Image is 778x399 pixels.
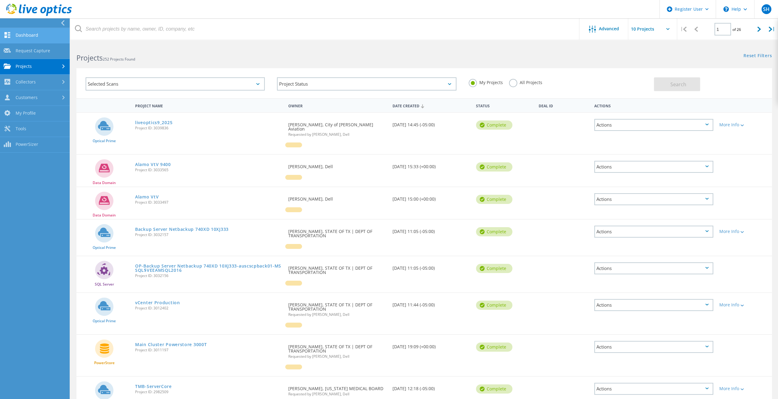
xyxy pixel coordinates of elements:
span: Optical Prime [93,246,116,249]
div: Actions [591,100,717,111]
div: Complete [476,120,512,130]
span: Optical Prime [93,319,116,323]
div: Actions [594,226,713,238]
span: Project ID: 3039836 [135,126,282,130]
div: Actions [594,341,713,353]
div: [PERSON_NAME], Dell [285,187,389,207]
span: Project ID: 3033565 [135,168,282,172]
div: [DATE] 11:05 (-05:00) [389,220,473,240]
div: [DATE] 12:18 (-05:00) [389,377,473,397]
div: Project Status [277,77,456,91]
div: | [765,18,778,40]
span: Data Domain [93,213,116,217]
a: Live Optics Dashboard [6,13,72,17]
div: Actions [594,299,713,311]
label: My Projects [469,79,503,85]
div: Project Name [132,100,285,111]
span: SH [763,7,769,12]
div: [DATE] 14:45 (-05:00) [389,113,473,133]
input: Search projects by name, owner, ID, company, etc [70,18,580,40]
span: Project ID: 3033497 [135,201,282,204]
div: | [677,18,690,40]
span: Project ID: 3011197 [135,348,282,352]
div: [DATE] 15:33 (+00:00) [389,155,473,175]
div: Complete [476,264,512,273]
div: Deal Id [536,100,591,111]
a: Alamo VtV 9400 [135,162,171,167]
div: More Info [719,229,769,234]
div: [DATE] 11:44 (-05:00) [389,293,473,313]
span: Requested by [PERSON_NAME], Dell [288,133,386,136]
div: Complete [476,162,512,172]
div: [PERSON_NAME], STATE OF TX | DEPT OF TRANSPORTATION [285,335,389,364]
a: vCenter Production [135,301,180,305]
a: Reset Filters [743,54,772,59]
div: [PERSON_NAME], STATE OF TX | DEPT OF TRANSPORTATION [285,220,389,244]
div: More Info [719,386,769,391]
div: Complete [476,342,512,352]
div: Actions [594,161,713,173]
div: Complete [476,227,512,236]
span: Project ID: 3012402 [135,306,282,310]
span: Project ID: 3032156 [135,274,282,278]
a: liveoptics9_2025 [135,120,172,125]
span: Requested by [PERSON_NAME], Dell [288,392,386,396]
div: Complete [476,384,512,393]
span: SQL Server [95,283,114,286]
div: Date Created [389,100,473,111]
div: [PERSON_NAME], STATE OF TX | DEPT OF TRANSPORTATION [285,256,389,281]
div: [PERSON_NAME], Dell [285,155,389,175]
div: Complete [476,301,512,310]
div: Owner [285,100,389,111]
a: Backup Server Netbackup 740XD 10XJ333 [135,227,229,231]
span: Data Domain [93,181,116,185]
div: Actions [594,119,713,131]
div: More Info [719,123,769,127]
div: Actions [594,383,713,395]
span: Requested by [PERSON_NAME], Dell [288,313,386,316]
a: Main Cluster Powerstore 3000T [135,342,207,347]
div: [DATE] 15:00 (+00:00) [389,187,473,207]
div: Selected Scans [86,77,265,91]
span: Optical Prime [93,139,116,143]
span: PowerStore [94,361,115,365]
div: Status [473,100,536,111]
div: [DATE] 11:05 (-05:00) [389,256,473,276]
b: Projects [76,53,103,63]
a: OP-Backup Server Netbackup 740XD 10XJ333-auscscpback01-MSSQL$VEEAMSQL2016 [135,264,282,272]
label: All Projects [509,79,542,85]
div: More Info [719,303,769,307]
span: 252 Projects Found [103,57,135,62]
div: [DATE] 19:09 (+00:00) [389,335,473,355]
svg: \n [723,6,729,12]
span: of 26 [732,27,741,32]
span: Project ID: 2982509 [135,390,282,394]
div: Complete [476,195,512,204]
span: Project ID: 3032157 [135,233,282,237]
div: Actions [594,262,713,274]
div: Actions [594,193,713,205]
a: Alamo VtV [135,195,159,199]
span: Advanced [599,27,619,31]
span: Search [670,81,686,88]
div: [PERSON_NAME], STATE OF TX | DEPT OF TRANSPORTATION [285,293,389,323]
button: Search [654,77,700,91]
a: TMB-ServerCore [135,384,172,389]
span: Requested by [PERSON_NAME], Dell [288,355,386,358]
div: [PERSON_NAME], City of [PERSON_NAME] Aviation [285,113,389,142]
